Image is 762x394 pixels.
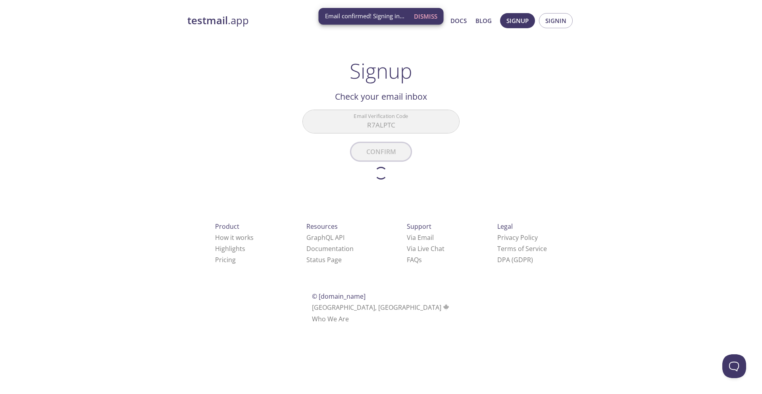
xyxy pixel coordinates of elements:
a: Documentation [306,244,354,253]
span: Signup [506,15,529,26]
a: DPA (GDPR) [497,255,533,264]
a: Privacy Policy [497,233,538,242]
a: testmail.app [187,14,374,27]
a: FAQ [407,255,422,264]
a: Docs [450,15,467,26]
h2: Check your email inbox [302,90,460,103]
button: Signup [500,13,535,28]
span: s [419,255,422,264]
span: © [DOMAIN_NAME] [312,292,366,301]
a: Via Live Chat [407,244,444,253]
a: How it works [215,233,254,242]
span: Legal [497,222,513,231]
a: Pricing [215,255,236,264]
a: Terms of Service [497,244,547,253]
button: Signin [539,13,573,28]
a: Highlights [215,244,245,253]
a: GraphQL API [306,233,344,242]
span: Dismiss [414,11,437,21]
a: Blog [475,15,492,26]
button: Dismiss [411,9,441,24]
span: Resources [306,222,338,231]
h1: Signup [350,59,412,83]
a: Who We Are [312,315,349,323]
span: [GEOGRAPHIC_DATA], [GEOGRAPHIC_DATA] [312,303,450,312]
a: Via Email [407,233,434,242]
span: Email confirmed! Signing in... [325,12,404,20]
iframe: Help Scout Beacon - Open [722,354,746,378]
strong: testmail [187,14,228,27]
span: Product [215,222,239,231]
span: Signin [545,15,566,26]
a: Status Page [306,255,342,264]
span: Support [407,222,431,231]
